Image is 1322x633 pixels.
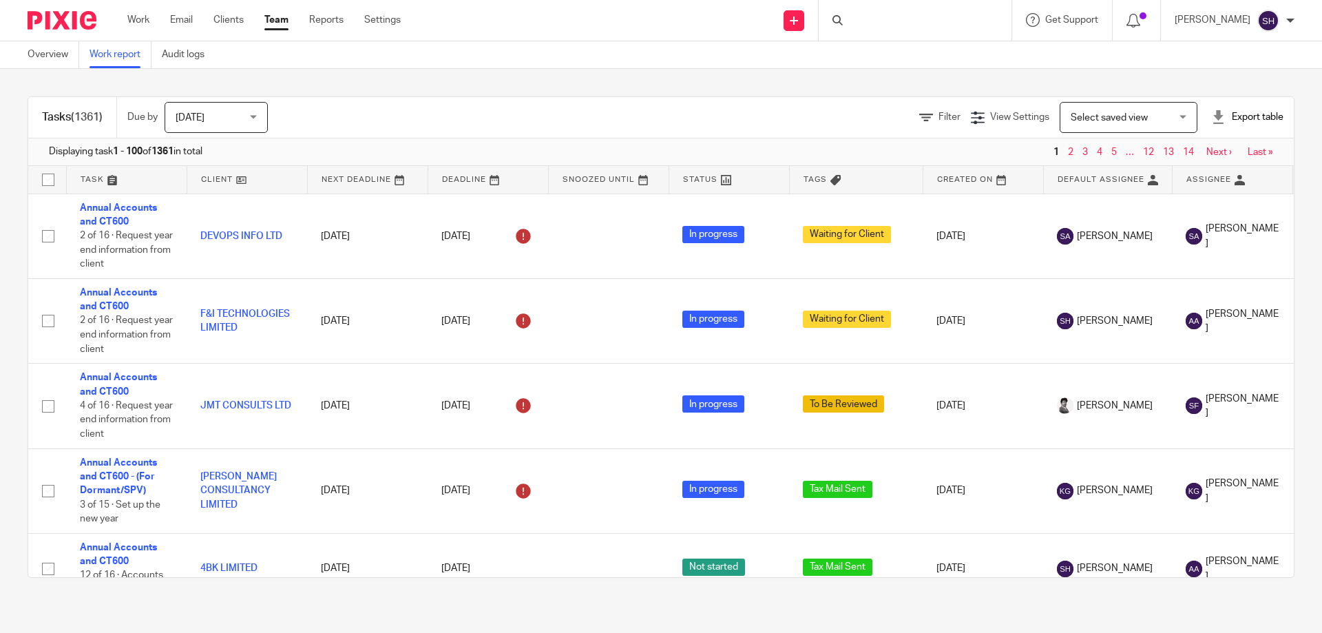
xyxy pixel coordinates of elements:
[151,147,174,156] b: 1361
[1077,229,1153,243] span: [PERSON_NAME]
[1057,483,1073,499] img: svg%3E
[923,278,1043,363] td: [DATE]
[309,13,344,27] a: Reports
[213,13,244,27] a: Clients
[441,480,534,502] div: [DATE]
[80,231,173,269] span: 2 of 16 · Request year end information from client
[90,41,151,68] a: Work report
[1257,10,1279,32] img: svg%3E
[1068,147,1073,157] a: 2
[803,559,872,576] span: Tax Mail Sent
[80,203,157,227] a: Annual Accounts and CT600
[80,500,160,524] span: 3 of 15 · Set up the new year
[923,194,1043,278] td: [DATE]
[1206,147,1232,157] a: Next ›
[803,226,891,243] span: Waiting for Client
[682,226,744,243] span: In progress
[1045,15,1098,25] span: Get Support
[1097,147,1102,157] a: 4
[200,472,277,510] a: [PERSON_NAME] CONSULTANCY LIMITED
[1111,147,1117,157] a: 5
[307,278,428,363] td: [DATE]
[127,13,149,27] a: Work
[1143,147,1154,157] a: 12
[1206,307,1279,335] span: [PERSON_NAME]
[1175,13,1250,27] p: [PERSON_NAME]
[1057,313,1073,329] img: svg%3E
[682,311,744,328] span: In progress
[113,147,143,156] b: 1 - 100
[804,176,827,183] span: Tags
[990,112,1049,122] span: View Settings
[1211,110,1283,124] div: Export table
[28,11,96,30] img: Pixie
[1077,399,1153,413] span: [PERSON_NAME]
[1077,314,1153,328] span: [PERSON_NAME]
[127,110,158,124] p: Due by
[80,571,163,595] span: 12 of 16 · Accounts Submission
[1186,313,1202,329] img: svg%3E
[1071,113,1148,123] span: Select saved view
[71,112,103,123] span: (1361)
[1186,397,1202,414] img: svg%3E
[1186,483,1202,499] img: svg%3E
[803,395,884,413] span: To Be Reviewed
[1057,397,1073,414] img: 1646267052194.jpg
[441,561,534,575] div: [DATE]
[938,112,961,122] span: Filter
[923,364,1043,448] td: [DATE]
[1077,561,1153,575] span: [PERSON_NAME]
[1186,561,1202,577] img: svg%3E
[80,543,157,566] a: Annual Accounts and CT600
[80,316,173,354] span: 2 of 16 · Request year end information from client
[441,395,534,417] div: [DATE]
[803,311,891,328] span: Waiting for Client
[307,364,428,448] td: [DATE]
[200,231,282,241] a: DEVOPS INFO LTD
[1163,147,1174,157] a: 13
[1206,554,1279,583] span: [PERSON_NAME]
[1050,144,1062,160] span: 1
[162,41,215,68] a: Audit logs
[80,288,157,311] a: Annual Accounts and CT600
[1206,477,1279,505] span: [PERSON_NAME]
[441,310,534,332] div: [DATE]
[1183,147,1194,157] a: 14
[803,481,872,498] span: Tax Mail Sent
[923,448,1043,533] td: [DATE]
[1050,147,1273,158] nav: pager
[1248,147,1273,157] a: Last »
[1057,228,1073,245] img: svg%3E
[1077,484,1153,497] span: [PERSON_NAME]
[1082,147,1088,157] a: 3
[682,395,744,413] span: In progress
[80,401,173,439] span: 4 of 16 · Request year end information from client
[923,533,1043,604] td: [DATE]
[200,401,291,411] a: JMT CONSULTS LTD
[49,145,202,158] span: Displaying task of in total
[307,448,428,533] td: [DATE]
[264,13,288,27] a: Team
[200,563,258,573] a: 4BK LIMITED
[364,13,401,27] a: Settings
[1186,228,1202,245] img: svg%3E
[441,225,534,247] div: [DATE]
[80,373,157,396] a: Annual Accounts and CT600
[1206,392,1279,420] span: [PERSON_NAME]
[42,110,103,125] h1: Tasks
[1122,144,1137,160] span: …
[682,559,745,576] span: Not started
[1057,561,1073,577] img: svg%3E
[200,309,290,333] a: F&I TECHNOLOGIES LIMITED
[307,533,428,604] td: [DATE]
[307,194,428,278] td: [DATE]
[1206,222,1279,250] span: [PERSON_NAME]
[170,13,193,27] a: Email
[80,458,157,496] a: Annual Accounts and CT600 - (For Dormant/SPV)
[176,113,204,123] span: [DATE]
[682,481,744,498] span: In progress
[28,41,79,68] a: Overview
